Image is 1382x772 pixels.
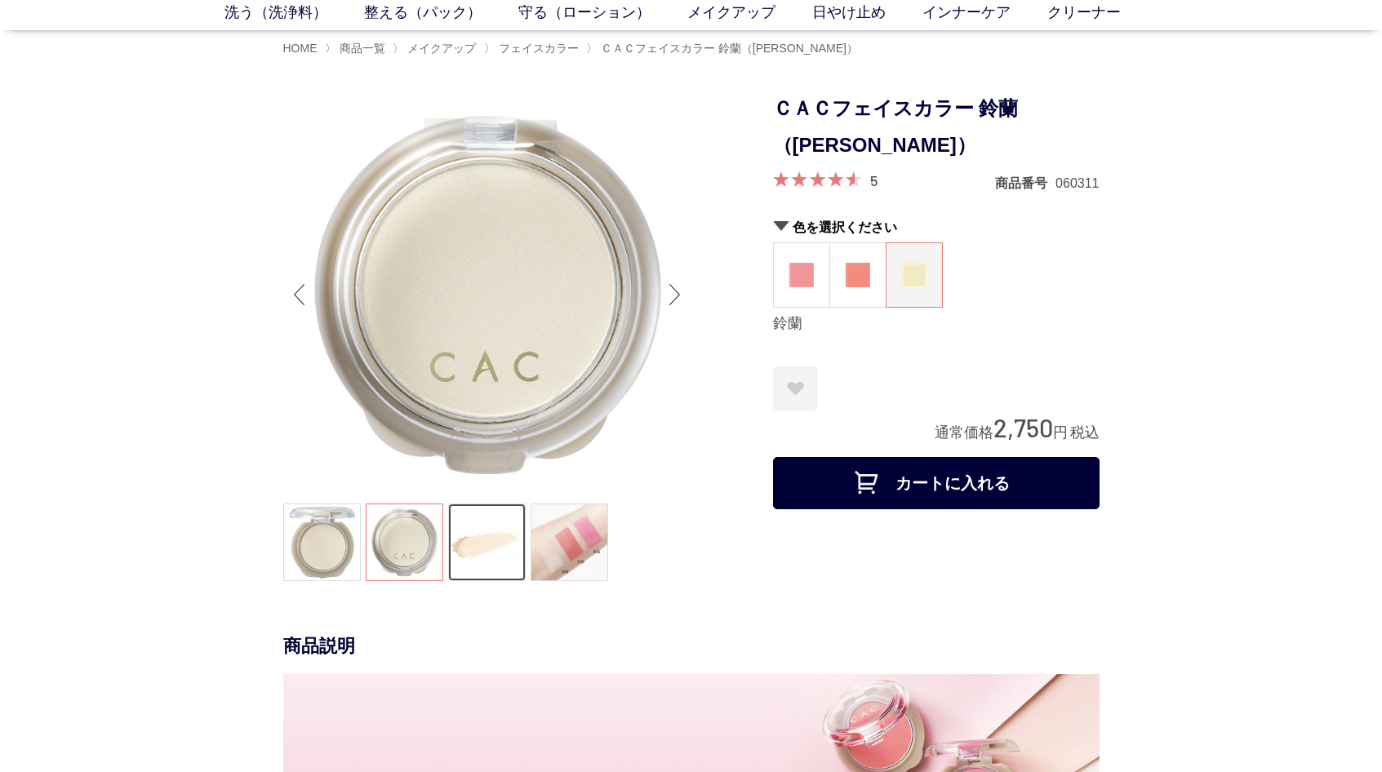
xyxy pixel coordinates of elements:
[283,262,316,327] div: Previous slide
[773,366,818,411] a: お気に入りに登録する
[812,2,922,24] a: 日やけ止め
[407,42,476,55] span: メイクアップ
[336,42,385,55] a: 商品一覧
[922,2,1047,24] a: インナーケア
[598,42,858,55] a: ＣＡＣフェイスカラー 鈴蘭（[PERSON_NAME]）
[586,41,862,56] li: 〉
[846,263,870,287] img: 柘榴
[870,171,878,189] a: 5
[224,2,364,24] a: 洗う（洗浄料）
[789,263,814,287] img: 秋桜
[1070,424,1100,441] span: 税込
[687,2,812,24] a: メイクアップ
[659,262,691,327] div: Next slide
[1053,424,1068,441] span: 円
[340,42,385,55] span: 商品一覧
[1055,175,1099,192] dd: 060311
[393,41,480,56] li: 〉
[283,42,318,55] a: HOME
[499,42,579,55] span: フェイスカラー
[773,242,830,308] dl: 秋桜
[993,412,1053,442] span: 2,750
[484,41,583,56] li: 〉
[518,2,687,24] a: 守る（ローション）
[404,42,476,55] a: メイクアップ
[830,243,886,307] a: 柘榴
[495,42,579,55] a: フェイスカラー
[935,424,993,441] span: 通常価格
[325,41,389,56] li: 〉
[364,2,518,24] a: 整える（パック）
[773,314,1100,334] div: 鈴蘭
[1047,2,1158,24] a: クリーナー
[773,219,1100,236] h2: 色を選択ください
[773,91,1100,164] h1: ＣＡＣフェイスカラー 鈴蘭（[PERSON_NAME]）
[829,242,887,308] dl: 柘榴
[283,91,691,499] img: ＣＡＣフェイスカラー 鈴蘭（すずらん） 鈴蘭
[774,243,829,307] a: 秋桜
[902,263,927,287] img: 鈴蘭
[283,634,1100,658] div: 商品説明
[773,457,1100,509] button: カートに入れる
[601,42,858,55] span: ＣＡＣフェイスカラー 鈴蘭（[PERSON_NAME]）
[995,175,1055,192] dt: 商品番号
[886,242,943,308] dl: 鈴蘭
